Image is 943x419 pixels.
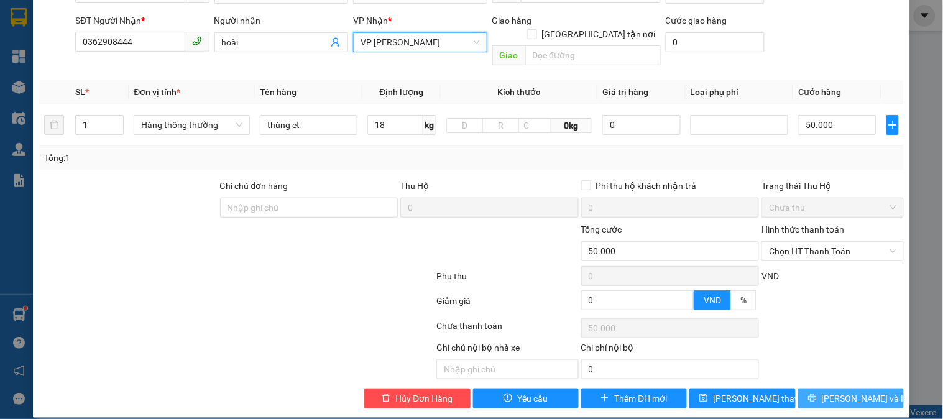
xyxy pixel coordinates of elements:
span: 0kg [551,118,592,133]
span: Cước hàng [798,87,841,97]
span: Hàng thông thường [141,116,242,134]
button: deleteHủy Đơn Hàng [364,389,470,408]
button: save[PERSON_NAME] thay đổi [689,389,795,408]
input: C [518,118,551,133]
div: Người nhận [214,14,348,27]
span: VND [704,295,721,305]
span: printer [808,394,817,403]
strong: PHIẾU GỬI HÀNG [129,37,229,50]
div: Trạng thái Thu Hộ [761,179,903,193]
span: Giao hàng [492,16,532,25]
input: D [446,118,483,133]
label: Cước giao hàng [666,16,727,25]
span: Định lượng [380,87,424,97]
span: [PERSON_NAME] thay đổi [713,392,812,405]
span: plus [600,394,609,403]
span: Kích thước [498,87,541,97]
span: Tên hàng [260,87,297,97]
input: Ghi chú đơn hàng [220,198,398,218]
span: user-add [331,37,341,47]
span: Thu Hộ [400,181,429,191]
img: logo [13,19,71,78]
span: exclamation-circle [504,394,512,403]
input: R [482,118,519,133]
label: Ghi chú đơn hàng [220,181,288,191]
span: save [699,394,708,403]
div: Tổng: 1 [44,151,365,165]
span: Giao [492,45,525,65]
span: VP QUANG TRUNG [361,33,479,52]
span: % [740,295,747,305]
span: Hủy Đơn Hàng [395,392,453,405]
div: Giảm giá [435,294,579,316]
button: plus [886,115,899,135]
span: Thêm ĐH mới [614,392,667,405]
button: plusThêm ĐH mới [581,389,687,408]
span: [GEOGRAPHIC_DATA] tận nơi [537,27,661,41]
button: exclamation-circleYêu cầu [473,389,579,408]
strong: : [DOMAIN_NAME] [124,64,234,76]
input: Nhập ghi chú [436,359,578,379]
span: SL [75,87,85,97]
button: delete [44,115,64,135]
input: Cước giao hàng [666,32,765,52]
th: Loại phụ phí [686,80,793,104]
div: Chưa thanh toán [435,319,579,341]
span: Chọn HT Thanh Toán [769,242,896,260]
span: Giá trị hàng [602,87,648,97]
span: Đơn vị tính [134,87,180,97]
span: Website [124,66,154,75]
input: Dọc đường [525,45,661,65]
strong: CÔNG TY TNHH VĨNH QUANG [94,21,264,34]
span: [PERSON_NAME] và In [822,392,909,405]
label: Hình thức thanh toán [761,224,844,234]
span: Chưa thu [769,198,896,217]
button: printer[PERSON_NAME] và In [798,389,904,408]
span: VP Nhận [353,16,388,25]
span: Phí thu hộ khách nhận trả [591,179,702,193]
input: VD: Bàn, Ghế [260,115,357,135]
div: Chi phí nội bộ [581,341,760,359]
span: Yêu cầu [517,392,548,405]
span: plus [887,120,898,130]
div: Phụ thu [435,269,579,291]
div: Ghi chú nội bộ nhà xe [436,341,578,359]
span: kg [423,115,436,135]
span: phone [192,36,202,46]
span: delete [382,394,390,403]
span: Tổng cước [581,224,622,234]
span: VND [761,271,779,281]
strong: Hotline : 0889 23 23 23 [139,52,219,62]
div: SĐT Người Nhận [75,14,209,27]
